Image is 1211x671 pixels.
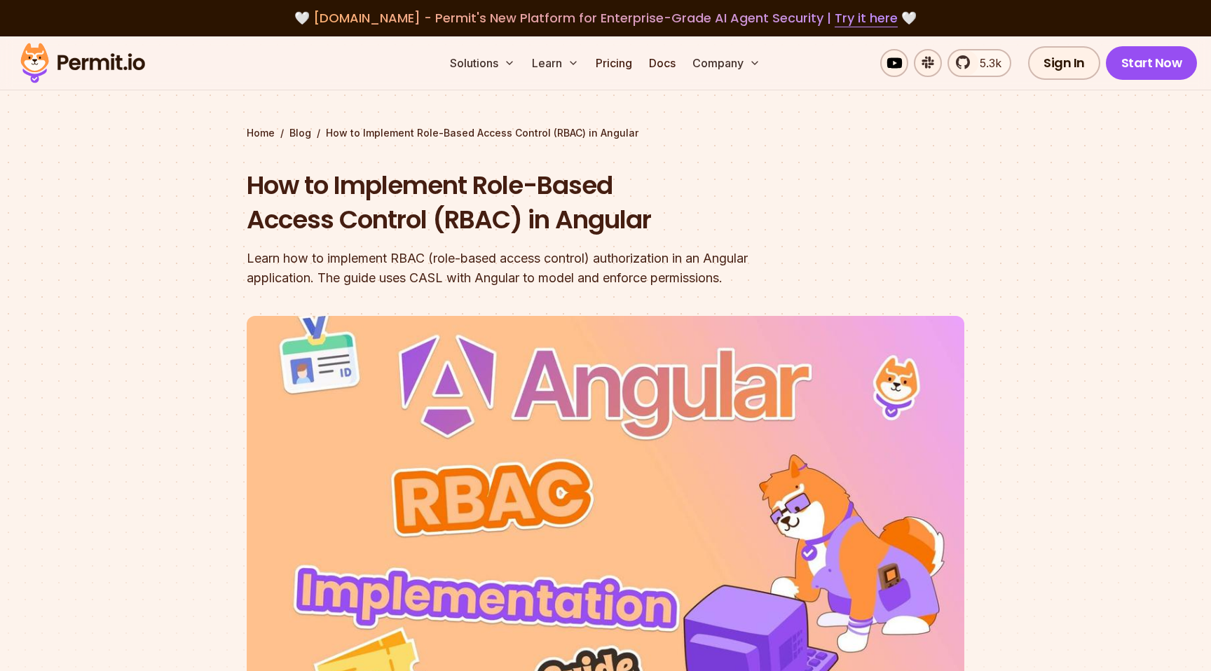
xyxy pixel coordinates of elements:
[590,49,638,77] a: Pricing
[1028,46,1100,80] a: Sign In
[247,126,964,140] div: / /
[247,168,785,237] h1: How to Implement Role-Based Access Control (RBAC) in Angular
[643,49,681,77] a: Docs
[947,49,1011,77] a: 5.3k
[1106,46,1198,80] a: Start Now
[971,55,1001,71] span: 5.3k
[444,49,521,77] button: Solutions
[835,9,898,27] a: Try it here
[526,49,584,77] button: Learn
[14,39,151,87] img: Permit logo
[247,249,785,288] div: Learn how to implement RBAC (role-based access control) authorization in an Angular application. ...
[687,49,766,77] button: Company
[313,9,898,27] span: [DOMAIN_NAME] - Permit's New Platform for Enterprise-Grade AI Agent Security |
[289,126,311,140] a: Blog
[247,126,275,140] a: Home
[34,8,1177,28] div: 🤍 🤍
